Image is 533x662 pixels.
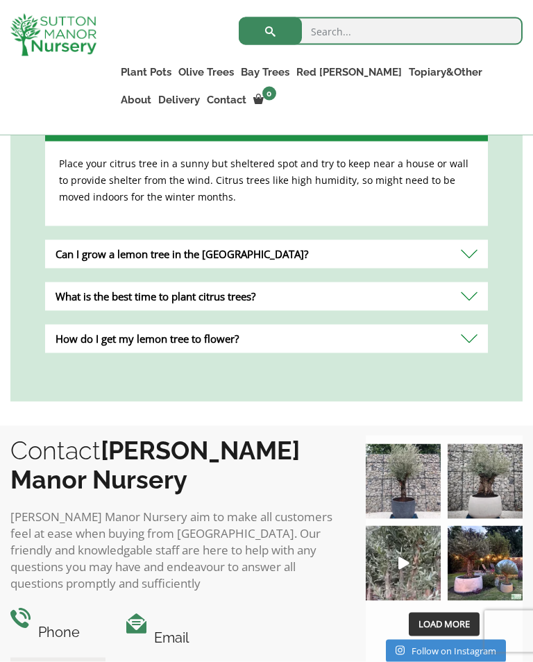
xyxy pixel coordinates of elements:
span: 0 [262,87,276,101]
b: [PERSON_NAME] Manor Nursery [10,436,300,494]
a: Plant Pots [117,62,175,82]
a: Contact [203,90,250,110]
a: Red [PERSON_NAME] [293,62,405,82]
a: Topiary&Other [405,62,486,82]
a: Delivery [155,90,203,110]
a: Play [366,526,441,601]
button: Load More [409,613,480,636]
img: A beautiful multi-stem Spanish Olive tree potted in our luxurious fibre clay pots 😍😍 [366,444,441,519]
img: logo [10,14,96,56]
div: What is the best time to plant citrus trees? [45,282,488,311]
a: 0 [250,90,280,110]
svg: Play [398,557,409,570]
div: Can I grow a lemon tree in the [GEOGRAPHIC_DATA]? [45,240,488,269]
span: Place your citrus tree in a sunny but sheltered spot and try to keep near a house or wall to prov... [59,157,468,203]
a: About [117,90,155,110]
h4: Email [126,627,338,649]
p: [PERSON_NAME] Manor Nursery aim to make all customers feel at ease when buying from [GEOGRAPHIC_D... [10,509,338,592]
img: New arrivals Monday morning of beautiful olive trees 🤩🤩 The weather is beautiful this summer, gre... [366,526,441,601]
a: Olive Trees [175,62,237,82]
div: How do I get my lemon tree to flower? [45,325,488,353]
span: Load More [418,618,470,630]
a: Bay Trees [237,62,293,82]
img: Check out this beauty we potted at our nursery today ❤️‍🔥 A huge, ancient gnarled Olive tree plan... [448,444,523,519]
svg: Instagram [396,645,405,656]
h4: Phone [10,622,105,643]
span: Follow on Instagram [412,645,496,657]
input: Search... [239,17,523,45]
h2: Contact [10,436,338,494]
img: “The poetry of nature is never dead” 🪴🫒 A stunning beautiful customer photo has been sent into us... [448,526,523,601]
